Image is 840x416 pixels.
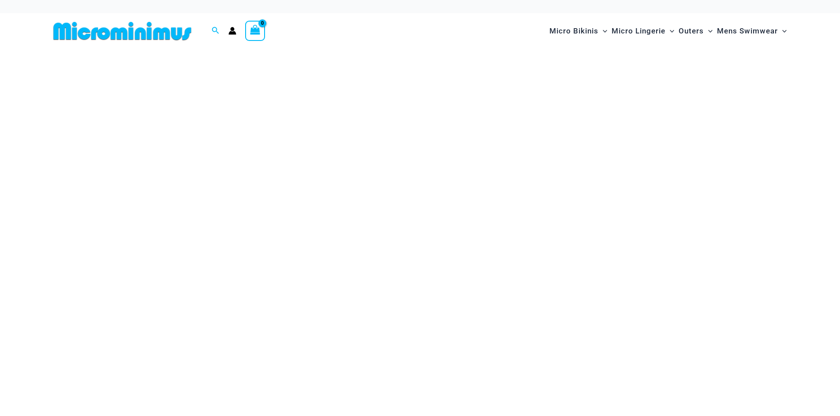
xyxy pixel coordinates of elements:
[679,20,704,42] span: Outers
[609,18,676,44] a: Micro LingerieMenu ToggleMenu Toggle
[547,18,609,44] a: Micro BikinisMenu ToggleMenu Toggle
[715,18,789,44] a: Mens SwimwearMenu ToggleMenu Toggle
[665,20,674,42] span: Menu Toggle
[676,18,715,44] a: OutersMenu ToggleMenu Toggle
[704,20,713,42] span: Menu Toggle
[549,20,598,42] span: Micro Bikinis
[612,20,665,42] span: Micro Lingerie
[778,20,787,42] span: Menu Toggle
[245,21,265,41] a: View Shopping Cart, empty
[228,27,236,35] a: Account icon link
[212,26,220,37] a: Search icon link
[717,20,778,42] span: Mens Swimwear
[598,20,607,42] span: Menu Toggle
[50,21,195,41] img: MM SHOP LOGO FLAT
[546,16,791,46] nav: Site Navigation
